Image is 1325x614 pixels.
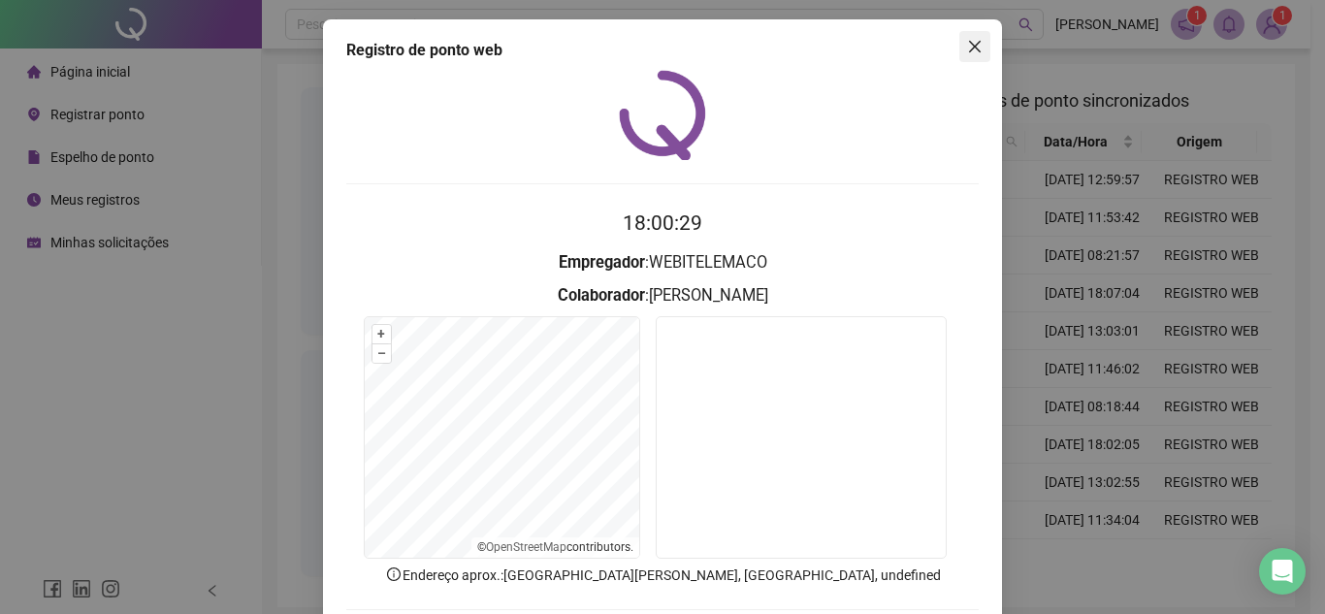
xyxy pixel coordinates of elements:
[372,325,391,343] button: +
[558,286,645,305] strong: Colaborador
[619,70,706,160] img: QRPoint
[372,344,391,363] button: –
[385,566,403,583] span: info-circle
[477,540,633,554] li: © contributors.
[346,39,979,62] div: Registro de ponto web
[967,39,983,54] span: close
[1259,548,1306,595] div: Open Intercom Messenger
[346,565,979,586] p: Endereço aprox. : [GEOGRAPHIC_DATA][PERSON_NAME], [GEOGRAPHIC_DATA], undefined
[623,211,702,235] time: 18:00:29
[959,31,990,62] button: Close
[486,540,566,554] a: OpenStreetMap
[559,253,645,272] strong: Empregador
[346,250,979,275] h3: : WEBITELEMACO
[346,283,979,308] h3: : [PERSON_NAME]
